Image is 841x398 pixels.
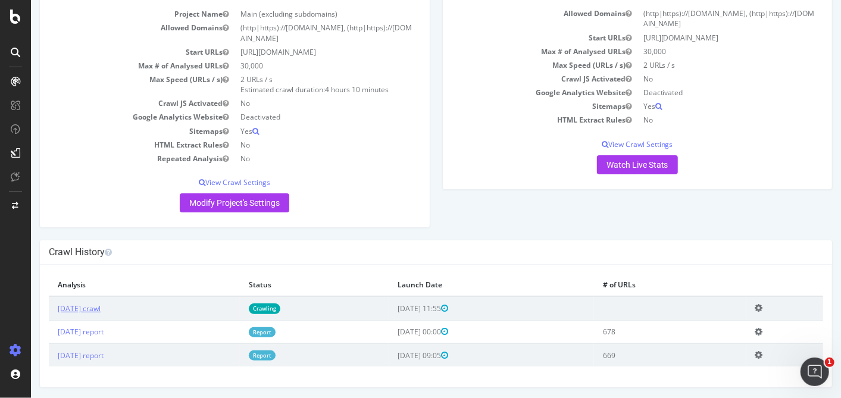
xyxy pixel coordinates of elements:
[204,124,389,138] td: Yes
[606,7,792,30] td: (http|https)://[DOMAIN_NAME], (http|https)://[DOMAIN_NAME]
[18,59,204,73] td: Max # of Analysed URLs
[367,327,417,337] span: [DATE] 00:00
[421,99,606,113] td: Sitemaps
[606,72,792,86] td: No
[421,113,606,127] td: HTML Extract Rules
[563,343,715,366] td: 669
[18,7,204,21] td: Project Name
[367,303,417,314] span: [DATE] 11:55
[209,274,357,296] th: Status
[204,96,389,110] td: No
[18,21,204,45] td: Allowed Domains
[606,31,792,45] td: [URL][DOMAIN_NAME]
[606,45,792,58] td: 30,000
[204,21,389,45] td: (http|https)://[DOMAIN_NAME], (http|https)://[DOMAIN_NAME]
[218,350,245,361] a: Report
[204,73,389,96] td: 2 URLs / s Estimated crawl duration:
[606,58,792,72] td: 2 URLs / s
[18,110,204,124] td: Google Analytics Website
[421,139,793,149] p: View Crawl Settings
[18,138,204,152] td: HTML Extract Rules
[421,7,606,30] td: Allowed Domains
[149,193,258,212] a: Modify Project's Settings
[27,327,73,337] a: [DATE] report
[294,84,358,95] span: 4 hours 10 minutes
[204,110,389,124] td: Deactivated
[18,177,390,187] p: View Crawl Settings
[218,303,249,314] a: Crawling
[563,274,715,296] th: # of URLs
[204,45,389,59] td: [URL][DOMAIN_NAME]
[606,99,792,113] td: Yes
[566,155,647,174] a: Watch Live Stats
[358,274,564,296] th: Launch Date
[18,45,204,59] td: Start URLs
[606,113,792,127] td: No
[27,350,73,361] a: [DATE] report
[204,59,389,73] td: 30,000
[421,86,606,99] td: Google Analytics Website
[421,31,606,45] td: Start URLs
[563,320,715,343] td: 678
[801,358,829,386] iframe: Intercom live chat
[18,152,204,165] td: Repeated Analysis
[421,72,606,86] td: Crawl JS Activated
[204,138,389,152] td: No
[18,96,204,110] td: Crawl JS Activated
[204,152,389,165] td: No
[218,327,245,337] a: Report
[367,350,417,361] span: [DATE] 09:05
[421,58,606,72] td: Max Speed (URLs / s)
[204,7,389,21] td: Main (excluding subdomains)
[27,303,70,314] a: [DATE] crawl
[825,358,834,367] span: 1
[18,246,792,258] h4: Crawl History
[18,274,209,296] th: Analysis
[18,124,204,138] td: Sitemaps
[421,45,606,58] td: Max # of Analysed URLs
[606,86,792,99] td: Deactivated
[18,73,204,96] td: Max Speed (URLs / s)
